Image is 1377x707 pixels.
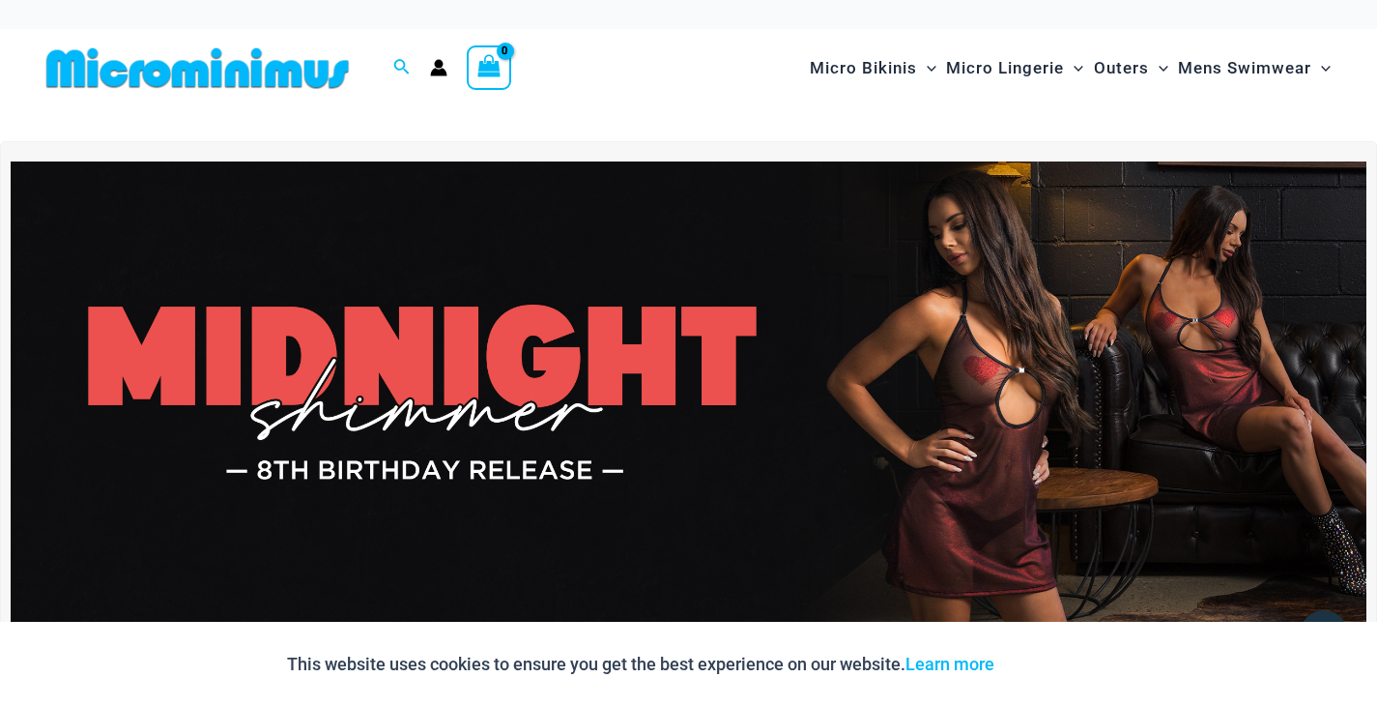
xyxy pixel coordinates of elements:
span: Menu Toggle [1311,44,1331,93]
img: MM SHOP LOGO FLAT [39,46,357,90]
span: Micro Lingerie [946,44,1064,93]
button: Accept [1009,641,1091,688]
span: Menu Toggle [1149,44,1168,93]
a: Micro LingerieMenu ToggleMenu Toggle [941,39,1088,98]
p: This website uses cookies to ensure you get the best experience on our website. [287,650,994,679]
span: Micro Bikinis [810,44,917,93]
span: Outers [1094,44,1149,93]
nav: Site Navigation [802,36,1338,101]
a: Search icon link [393,56,411,80]
span: Mens Swimwear [1178,44,1311,93]
a: Mens SwimwearMenu ToggleMenu Toggle [1173,39,1335,98]
a: Micro BikinisMenu ToggleMenu Toggle [805,39,941,98]
a: View Shopping Cart, empty [467,45,511,90]
a: Learn more [905,654,994,674]
span: Menu Toggle [917,44,936,93]
span: Menu Toggle [1064,44,1083,93]
a: OutersMenu ToggleMenu Toggle [1089,39,1173,98]
a: Account icon link [430,59,447,76]
img: Midnight Shimmer Red Dress [11,162,1366,623]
